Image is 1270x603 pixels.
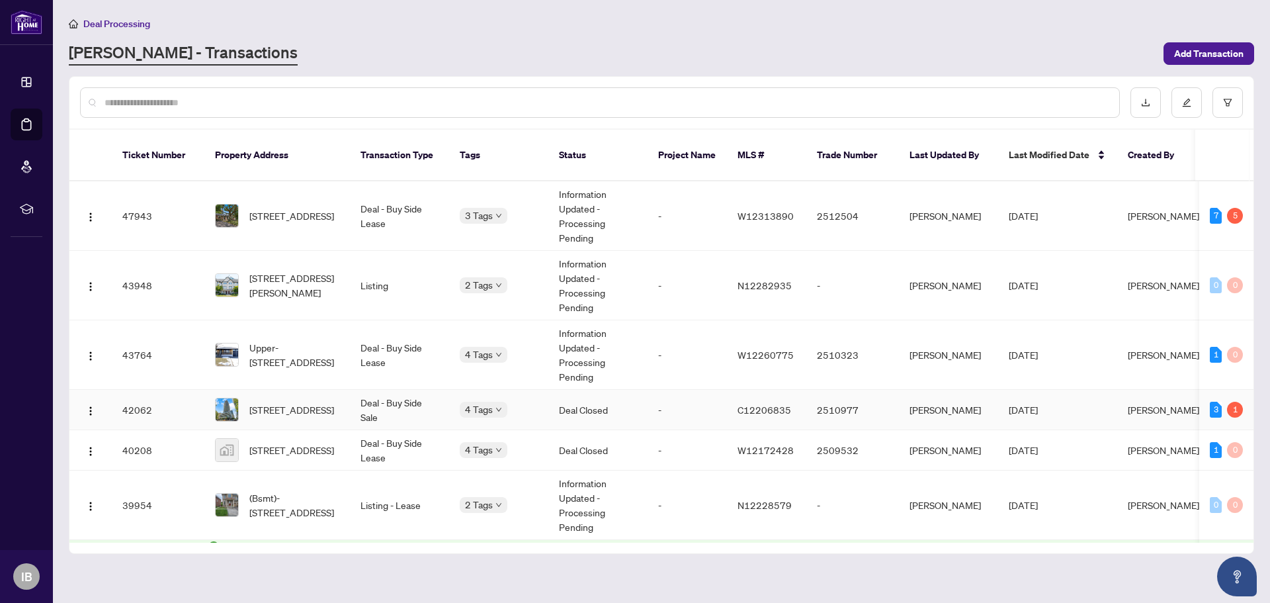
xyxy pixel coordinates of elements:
[899,320,998,390] td: [PERSON_NAME]
[112,390,204,430] td: 42062
[465,208,493,223] span: 3 Tags
[350,390,449,430] td: Deal - Buy Side Sale
[1210,442,1222,458] div: 1
[21,567,32,586] span: IB
[648,320,727,390] td: -
[1128,279,1199,291] span: [PERSON_NAME]
[1210,347,1222,363] div: 1
[1128,210,1199,222] span: [PERSON_NAME]
[1009,349,1038,361] span: [DATE]
[216,398,238,421] img: thumbnail-img
[495,406,502,413] span: down
[249,209,334,223] span: [STREET_ADDRESS]
[1210,277,1222,293] div: 0
[249,271,339,300] span: [STREET_ADDRESS][PERSON_NAME]
[1210,402,1222,418] div: 3
[1130,87,1161,118] button: download
[449,130,548,181] th: Tags
[648,390,727,430] td: -
[1217,557,1257,596] button: Open asap
[727,130,806,181] th: MLS #
[495,351,502,358] span: down
[85,212,96,222] img: Logo
[1164,42,1254,65] button: Add Transaction
[1117,130,1197,181] th: Created By
[1227,208,1243,224] div: 5
[1212,87,1243,118] button: filter
[738,404,791,416] span: C12206835
[80,440,101,461] button: Logo
[806,471,899,540] td: -
[112,181,204,251] td: 47943
[1171,87,1202,118] button: edit
[1009,148,1089,162] span: Last Modified Date
[548,130,648,181] th: Status
[204,130,350,181] th: Property Address
[648,471,727,540] td: -
[548,251,648,320] td: Information Updated - Processing Pending
[806,181,899,251] td: 2512504
[738,210,794,222] span: W12313890
[1128,404,1199,416] span: [PERSON_NAME]
[1009,279,1038,291] span: [DATE]
[465,442,493,457] span: 4 Tags
[216,439,238,461] img: thumbnail-img
[899,130,998,181] th: Last Updated By
[806,251,899,320] td: -
[738,349,794,361] span: W12260775
[85,501,96,512] img: Logo
[495,282,502,289] span: down
[495,502,502,508] span: down
[806,430,899,471] td: 2509532
[465,277,493,293] span: 2 Tags
[1210,208,1222,224] div: 7
[83,18,150,30] span: Deal Processing
[1009,210,1038,222] span: [DATE]
[899,181,998,251] td: [PERSON_NAME]
[1141,98,1150,107] span: download
[350,430,449,471] td: Deal - Buy Side Lease
[350,251,449,320] td: Listing
[208,541,219,552] span: check-circle
[80,399,101,420] button: Logo
[1128,349,1199,361] span: [PERSON_NAME]
[1174,43,1244,64] span: Add Transaction
[1182,98,1191,107] span: edit
[216,344,238,366] img: thumbnail-img
[465,402,493,417] span: 4 Tags
[69,19,78,28] span: home
[1009,444,1038,456] span: [DATE]
[249,402,334,417] span: [STREET_ADDRESS]
[998,130,1117,181] th: Last Modified Date
[648,181,727,251] td: -
[648,130,727,181] th: Project Name
[899,390,998,430] td: [PERSON_NAME]
[80,344,101,365] button: Logo
[85,281,96,292] img: Logo
[806,390,899,430] td: 2510977
[738,444,794,456] span: W12172428
[806,130,899,181] th: Trade Number
[85,406,96,416] img: Logo
[80,494,101,516] button: Logo
[899,251,998,320] td: [PERSON_NAME]
[899,430,998,471] td: [PERSON_NAME]
[112,251,204,320] td: 43948
[548,471,648,540] td: Information Updated - Processing Pending
[1210,497,1222,513] div: 0
[350,130,449,181] th: Transaction Type
[548,181,648,251] td: Information Updated - Processing Pending
[112,471,204,540] td: 39954
[1128,444,1199,456] span: [PERSON_NAME]
[495,447,502,453] span: down
[495,212,502,219] span: down
[1223,98,1232,107] span: filter
[1128,499,1199,511] span: [PERSON_NAME]
[80,275,101,296] button: Logo
[1227,402,1243,418] div: 1
[112,130,204,181] th: Ticket Number
[548,390,648,430] td: Deal Closed
[738,499,792,511] span: N12228579
[350,471,449,540] td: Listing - Lease
[1009,404,1038,416] span: [DATE]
